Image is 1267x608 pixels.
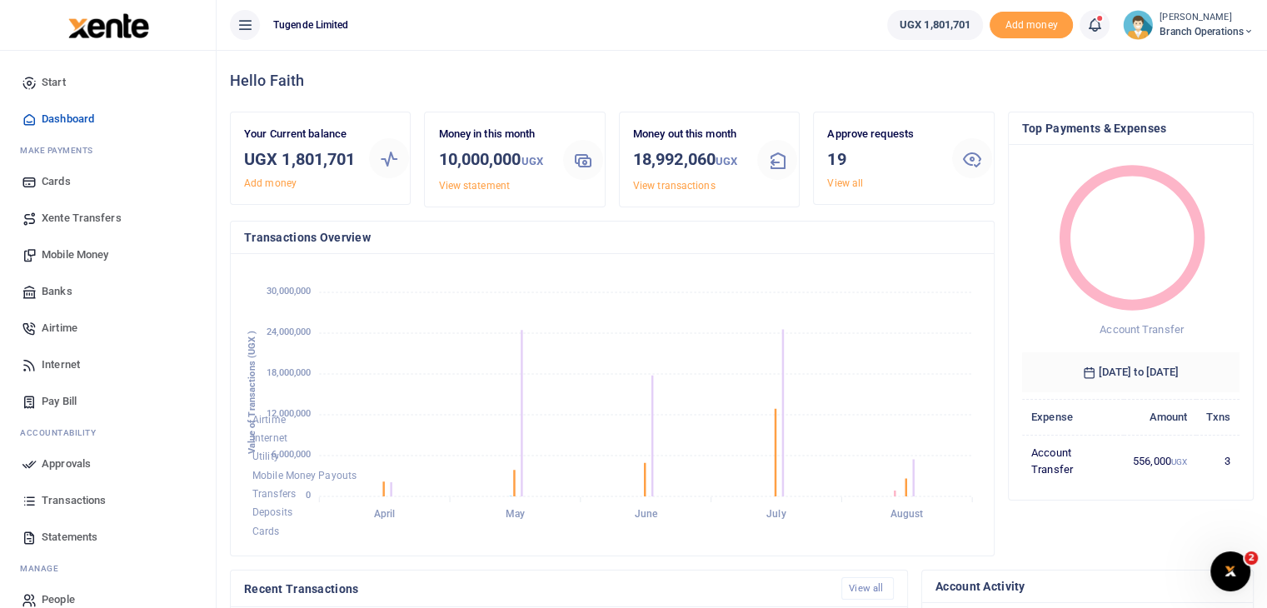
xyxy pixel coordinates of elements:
[1210,551,1250,591] iframe: Intercom live chat
[252,488,296,500] span: Transfers
[1022,352,1240,392] h6: [DATE] to [DATE]
[1160,11,1254,25] small: [PERSON_NAME]
[13,383,202,420] a: Pay Bill
[247,331,257,455] text: Value of Transactions (UGX )
[28,564,59,573] span: anage
[272,449,311,460] tspan: 6,000,000
[42,456,91,472] span: Approvals
[521,155,542,167] small: UGX
[42,591,75,608] span: People
[633,126,745,143] p: Money out this month
[634,508,657,520] tspan: June
[252,432,287,444] span: Internet
[42,247,108,263] span: Mobile Money
[267,326,311,337] tspan: 24,000,000
[306,490,311,501] tspan: 0
[890,508,924,520] tspan: August
[267,367,311,378] tspan: 18,000,000
[252,470,357,481] span: Mobile Money Payouts
[1123,10,1254,40] a: profile-user [PERSON_NAME] Branch Operations
[438,126,550,143] p: Money in this month
[13,101,202,137] a: Dashboard
[13,163,202,200] a: Cards
[32,428,96,437] span: countability
[267,17,356,32] span: Tugende Limited
[935,577,1240,596] h4: Account Activity
[13,446,202,482] a: Approvals
[252,507,292,519] span: Deposits
[1100,323,1184,336] span: Account Transfer
[28,146,93,155] span: ake Payments
[244,177,297,189] a: Add money
[13,310,202,346] a: Airtime
[13,64,202,101] a: Start
[13,346,202,383] a: Internet
[252,526,280,537] span: Cards
[990,12,1073,39] li: Toup your wallet
[13,420,202,446] li: Ac
[1245,551,1258,565] span: 2
[252,414,286,426] span: Airtime
[42,173,71,190] span: Cards
[13,273,202,310] a: Banks
[438,180,509,192] a: View statement
[841,577,894,600] a: View all
[633,147,745,174] h3: 18,992,060
[438,147,550,174] h3: 10,000,000
[42,529,97,546] span: Statements
[1124,435,1196,486] td: 556,000
[42,111,94,127] span: Dashboard
[42,393,77,410] span: Pay Bill
[880,10,990,40] li: Wallet ballance
[1022,119,1240,137] h4: Top Payments & Expenses
[42,210,122,227] span: Xente Transfers
[506,508,525,520] tspan: May
[67,18,149,31] a: logo-small logo-large logo-large
[1196,435,1240,486] td: 3
[1022,399,1124,435] th: Expense
[42,320,77,336] span: Airtime
[42,74,66,91] span: Start
[900,17,970,33] span: UGX 1,801,701
[374,508,396,520] tspan: April
[42,356,80,373] span: Internet
[1022,435,1124,486] td: Account Transfer
[990,17,1073,30] a: Add money
[990,12,1073,39] span: Add money
[633,180,716,192] a: View transactions
[13,200,202,237] a: Xente Transfers
[244,147,356,172] h3: UGX 1,801,701
[1160,24,1254,39] span: Branch Operations
[244,580,828,598] h4: Recent Transactions
[887,10,983,40] a: UGX 1,801,701
[13,556,202,581] li: M
[13,137,202,163] li: M
[13,237,202,273] a: Mobile Money
[827,177,863,189] a: View all
[244,126,356,143] p: Your Current balance
[68,13,149,38] img: logo-large
[252,451,279,463] span: Utility
[13,519,202,556] a: Statements
[42,492,106,509] span: Transactions
[42,283,72,300] span: Banks
[13,482,202,519] a: Transactions
[827,147,939,172] h3: 19
[1196,399,1240,435] th: Txns
[1124,399,1196,435] th: Amount
[716,155,737,167] small: UGX
[244,228,980,247] h4: Transactions Overview
[267,286,311,297] tspan: 30,000,000
[230,72,1254,90] h4: Hello Faith
[766,508,786,520] tspan: July
[827,126,939,143] p: Approve requests
[267,408,311,419] tspan: 12,000,000
[1123,10,1153,40] img: profile-user
[1171,457,1187,466] small: UGX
